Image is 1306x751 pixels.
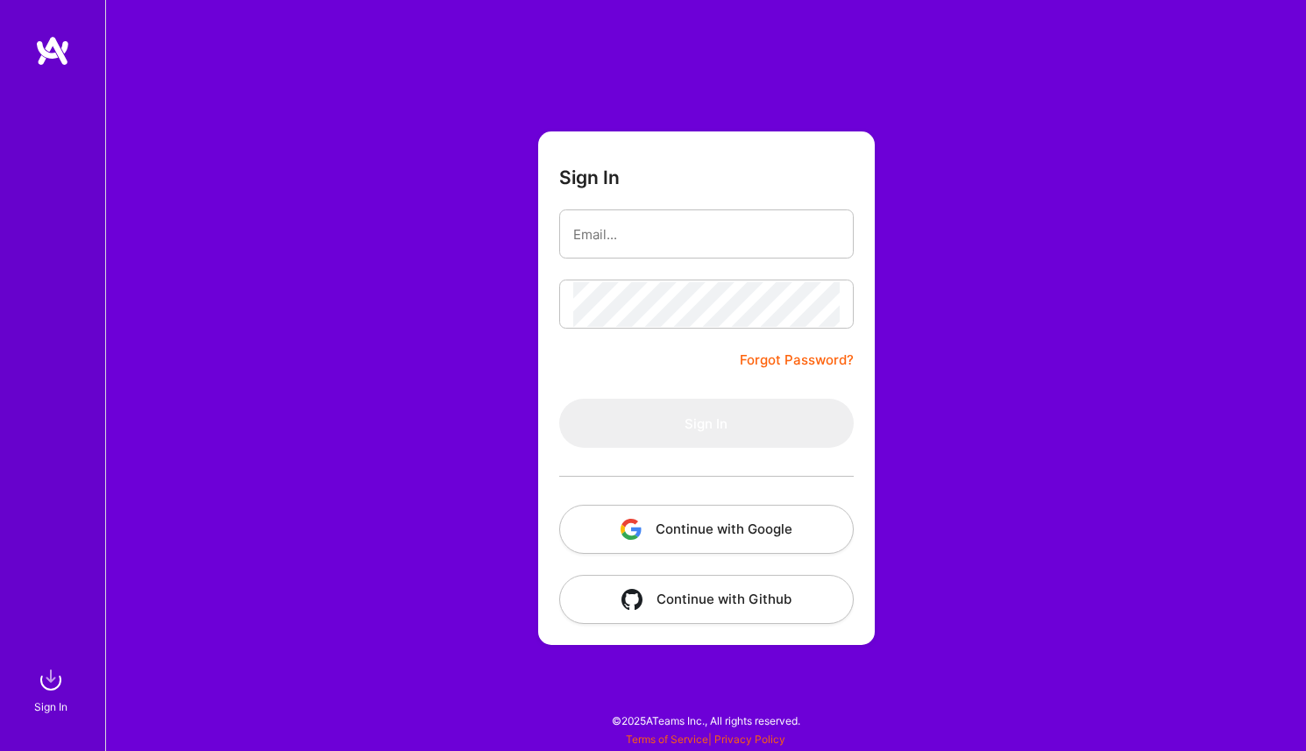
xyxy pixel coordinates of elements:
[714,733,785,746] a: Privacy Policy
[105,698,1306,742] div: © 2025 ATeams Inc., All rights reserved.
[626,733,708,746] a: Terms of Service
[559,575,854,624] button: Continue with Github
[626,733,785,746] span: |
[559,505,854,554] button: Continue with Google
[37,662,68,716] a: sign inSign In
[35,35,70,67] img: logo
[621,589,642,610] img: icon
[573,212,840,257] input: Email...
[33,662,68,698] img: sign in
[559,166,620,188] h3: Sign In
[34,698,67,716] div: Sign In
[740,350,854,371] a: Forgot Password?
[621,519,642,540] img: icon
[559,399,854,448] button: Sign In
